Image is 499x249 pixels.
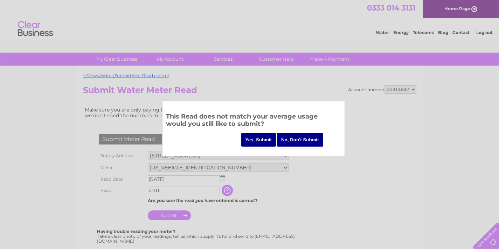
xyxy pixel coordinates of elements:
input: No, Don't Submit [277,133,323,147]
a: Log out [476,30,493,35]
input: Yes, Submit [241,133,276,147]
a: Energy [393,30,409,35]
div: Clear Business is a trading name of Verastar Limited (registered in [GEOGRAPHIC_DATA] No. 3667643... [84,4,415,34]
a: Telecoms [413,30,434,35]
a: Contact [452,30,470,35]
a: Water [376,30,389,35]
img: logo.png [18,18,53,40]
a: Blog [438,30,448,35]
a: 0333 014 3131 [367,4,415,12]
h3: This Read does not match your average usage would you still like to submit? [166,112,341,131]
